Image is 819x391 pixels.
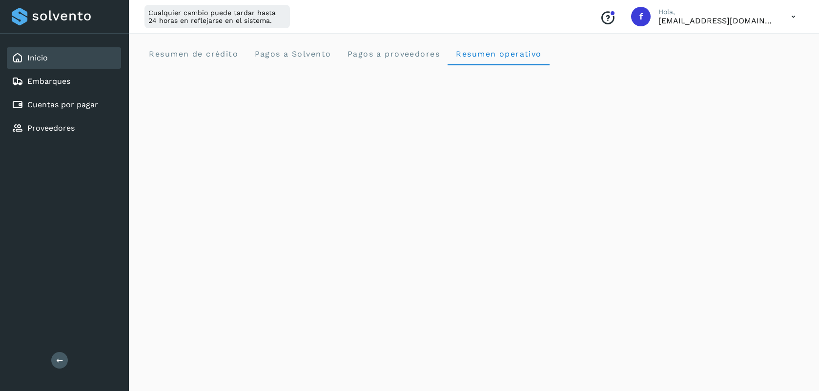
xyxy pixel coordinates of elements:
[27,53,48,62] a: Inicio
[254,49,331,59] span: Pagos a Solvento
[144,5,290,28] div: Cualquier cambio puede tardar hasta 24 horas en reflejarse en el sistema.
[7,117,121,139] div: Proveedores
[27,123,75,133] a: Proveedores
[658,8,776,16] p: Hola,
[148,49,238,59] span: Resumen de crédito
[347,49,440,59] span: Pagos a proveedores
[7,71,121,92] div: Embarques
[27,77,70,86] a: Embarques
[455,49,542,59] span: Resumen operativo
[7,94,121,116] div: Cuentas por pagar
[27,100,98,109] a: Cuentas por pagar
[658,16,776,25] p: fepadilla@niagarawater.com
[7,47,121,69] div: Inicio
